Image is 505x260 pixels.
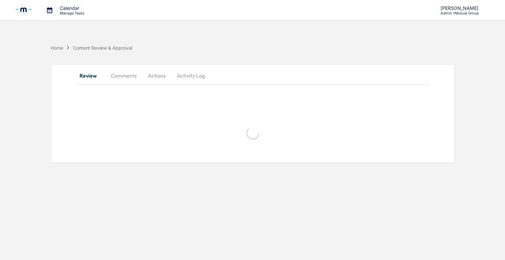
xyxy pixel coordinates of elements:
p: [PERSON_NAME] [435,5,482,11]
button: Comments [106,68,142,83]
div: secondary tabs example [76,68,429,83]
button: Review [76,68,106,83]
p: Manage Tasks [55,11,88,15]
button: Activity Log [172,68,210,83]
p: Admin • Mutual Group [435,11,482,15]
div: Home [51,45,63,51]
img: logo [16,1,32,19]
p: Calendar [55,5,88,11]
div: Content Review & Approval [73,45,132,51]
button: Actions [142,68,172,83]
